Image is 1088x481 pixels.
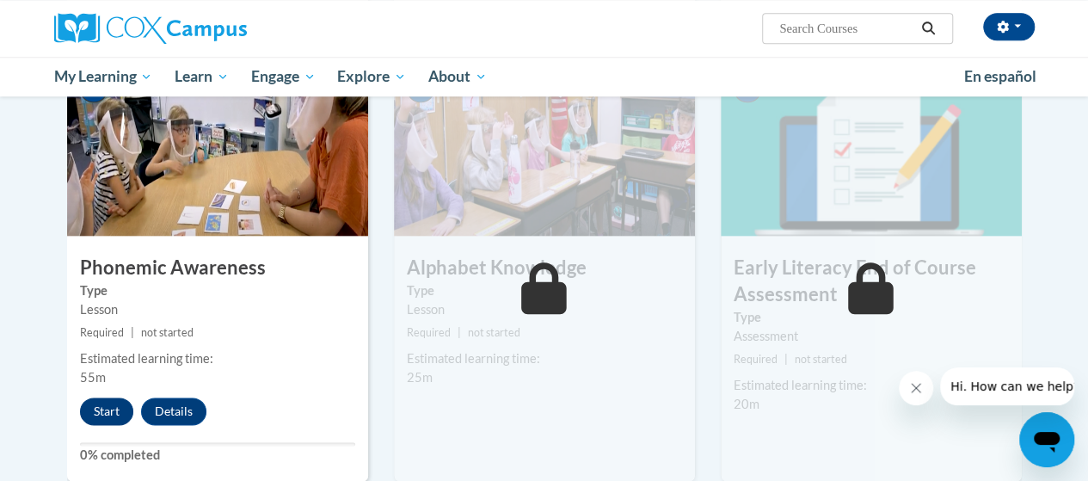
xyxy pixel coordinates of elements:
[80,370,106,385] span: 55m
[394,64,695,236] img: Course Image
[337,66,406,87] span: Explore
[407,300,682,319] div: Lesson
[80,300,355,319] div: Lesson
[778,18,915,39] input: Search Courses
[458,326,461,339] span: |
[141,326,194,339] span: not started
[1019,412,1074,467] iframe: Button to launch messaging window
[131,326,134,339] span: |
[940,367,1074,405] iframe: Message from company
[899,371,933,405] iframe: Close message
[407,326,451,339] span: Required
[983,13,1035,40] button: Account Settings
[80,281,355,300] label: Type
[43,57,164,96] a: My Learning
[407,281,682,300] label: Type
[915,18,941,39] button: Search
[10,12,139,26] span: Hi. How can we help?
[80,446,355,465] label: 0% completed
[734,327,1009,346] div: Assessment
[251,66,316,87] span: Engage
[80,398,133,425] button: Start
[734,308,1009,327] label: Type
[734,397,759,411] span: 20m
[67,255,368,281] h3: Phonemic Awareness
[784,353,788,366] span: |
[721,64,1022,236] img: Course Image
[326,57,417,96] a: Explore
[407,349,682,368] div: Estimated learning time:
[721,255,1022,308] h3: Early Literacy End of Course Assessment
[964,67,1036,85] span: En español
[795,353,847,366] span: not started
[240,57,327,96] a: Engage
[80,326,124,339] span: Required
[54,13,364,44] a: Cox Campus
[734,353,778,366] span: Required
[67,64,368,236] img: Course Image
[175,66,229,87] span: Learn
[428,66,487,87] span: About
[80,349,355,368] div: Estimated learning time:
[41,57,1048,96] div: Main menu
[407,370,433,385] span: 25m
[163,57,240,96] a: Learn
[141,398,206,425] button: Details
[54,13,247,44] img: Cox Campus
[953,59,1048,95] a: En español
[468,326,520,339] span: not started
[394,255,695,281] h3: Alphabet Knowledge
[53,66,152,87] span: My Learning
[734,376,1009,395] div: Estimated learning time:
[417,57,498,96] a: About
